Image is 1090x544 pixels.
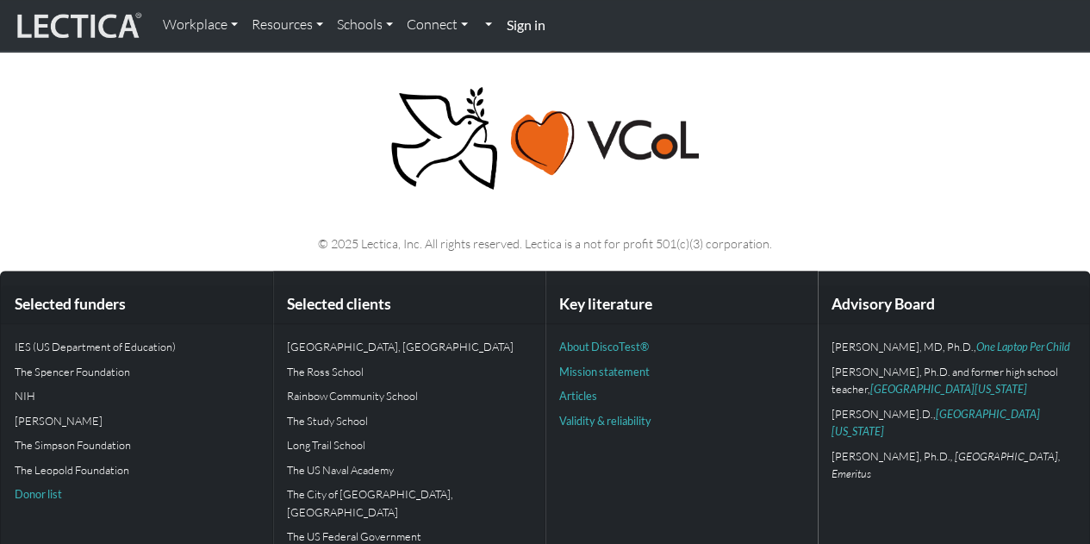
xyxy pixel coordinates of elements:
p: IES (US Department of Education) [15,338,258,355]
a: Sign in [499,7,551,44]
p: NIH [15,387,258,404]
a: One Laptop Per Child [976,340,1070,353]
a: Validity & reliability [559,414,651,428]
a: Mission statement [559,365,650,378]
a: Connect [400,7,475,43]
p: The Study School [287,412,531,429]
img: lecticalive [13,9,142,42]
p: The Spencer Foundation [15,363,258,380]
a: Donor list [15,487,62,501]
a: About DiscoTest® [559,340,649,353]
p: Rainbow Community School [287,387,531,404]
p: [PERSON_NAME] [15,412,258,429]
a: Articles [559,389,597,403]
p: The Ross School [287,363,531,380]
p: The US Naval Academy [287,461,531,478]
strong: Sign in [506,16,545,33]
div: Key literature [545,285,817,324]
p: [PERSON_NAME], Ph.D. [832,447,1075,483]
div: Advisory Board [818,285,1089,324]
p: [PERSON_NAME], Ph.D. and former high school teacher, [832,363,1075,398]
p: The Leopold Foundation [15,461,258,478]
p: [PERSON_NAME], MD, Ph.D., [832,338,1075,355]
p: The Simpson Foundation [15,436,258,453]
p: Long Trail School [287,436,531,453]
div: Selected funders [1,285,272,324]
p: [PERSON_NAME].D., [832,405,1075,441]
a: Schools [330,7,400,43]
a: Workplace [156,7,245,43]
a: [GEOGRAPHIC_DATA][US_STATE] [870,382,1027,396]
p: The City of [GEOGRAPHIC_DATA], [GEOGRAPHIC_DATA] [287,485,531,521]
a: [GEOGRAPHIC_DATA][US_STATE] [832,407,1040,438]
a: Resources [245,7,330,43]
p: [GEOGRAPHIC_DATA], [GEOGRAPHIC_DATA] [287,338,531,355]
div: Selected clients [273,285,545,324]
p: © 2025 Lectica, Inc. All rights reserved. Lectica is a not for profit 501(c)(3) corporation. [65,234,1026,253]
img: Peace, love, VCoL [386,84,703,192]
